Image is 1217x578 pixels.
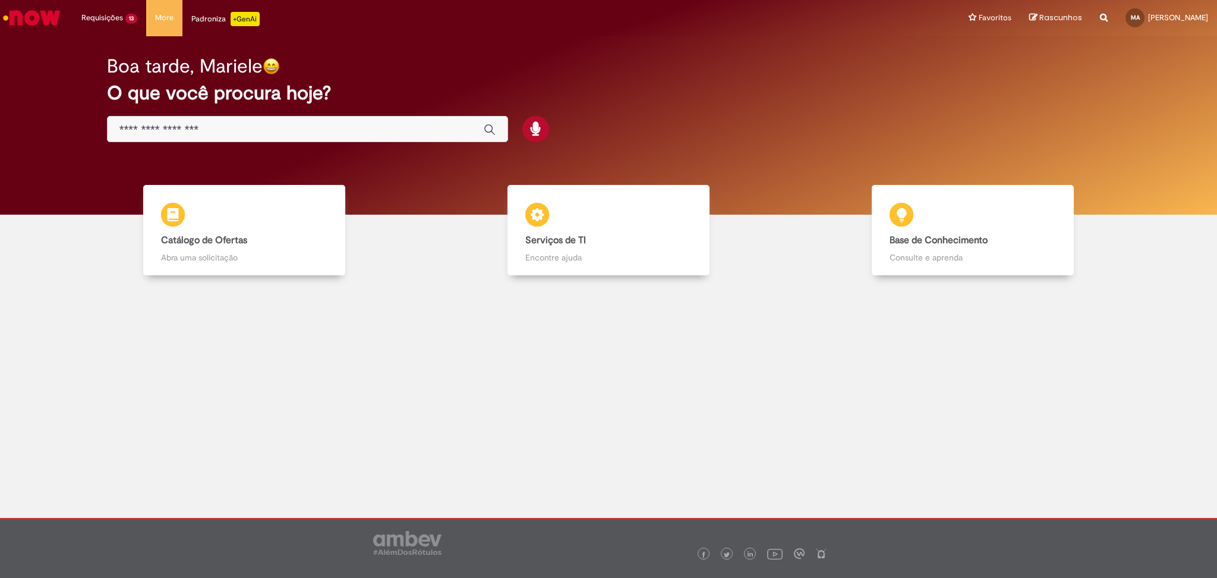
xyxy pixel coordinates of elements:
b: Serviços de TI [525,234,586,246]
img: logo_footer_workplace.png [794,548,805,559]
p: Encontre ajuda [525,252,692,263]
img: logo_footer_naosei.png [816,548,827,559]
h2: O que você procura hoje? [107,83,1111,103]
img: logo_footer_twitter.png [724,552,730,558]
div: Padroniza [191,12,260,26]
p: +GenAi [231,12,260,26]
span: More [155,12,174,24]
img: happy-face.png [263,58,280,75]
a: Serviços de TI Encontre ajuda [427,185,791,276]
span: Requisições [81,12,123,24]
span: MA [1131,14,1140,21]
a: Base de Conhecimento Consulte e aprenda [790,185,1155,276]
a: Rascunhos [1029,12,1082,24]
span: [PERSON_NAME] [1148,12,1208,23]
span: Rascunhos [1039,12,1082,23]
h2: Boa tarde, Mariele [107,56,263,77]
p: Abra uma solicitação [161,252,327,263]
p: Consulte e aprenda [890,252,1056,263]
span: Favoritos [979,12,1011,24]
img: ServiceNow [1,6,62,30]
b: Catálogo de Ofertas [161,234,247,246]
img: logo_footer_facebook.png [701,552,707,558]
img: logo_footer_linkedin.png [748,551,753,558]
img: logo_footer_ambev_rotulo_gray.png [373,531,442,555]
span: 13 [125,14,137,24]
b: Base de Conhecimento [890,234,988,246]
img: logo_footer_youtube.png [767,546,783,561]
a: Catálogo de Ofertas Abra uma solicitação [62,185,427,276]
